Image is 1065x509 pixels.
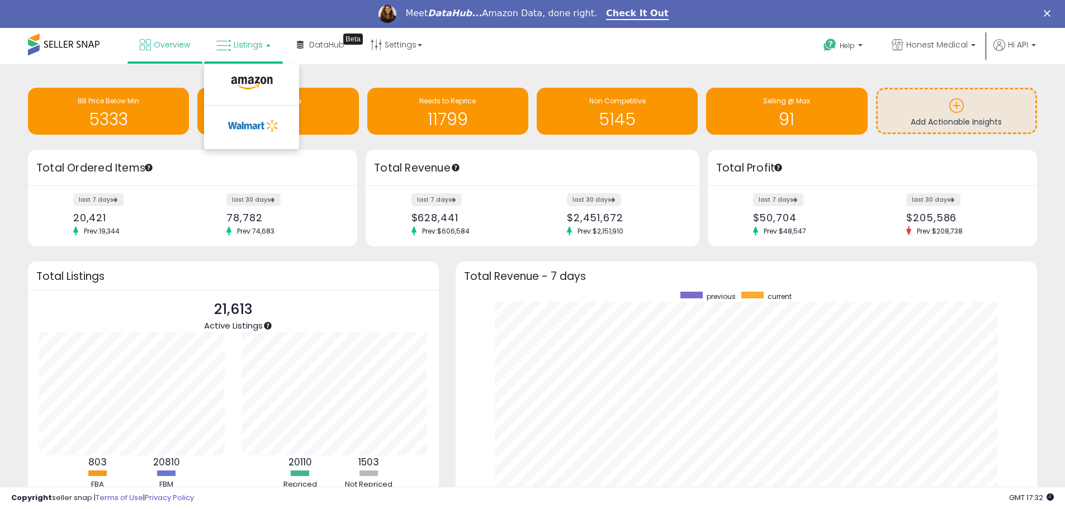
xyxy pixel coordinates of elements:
[753,193,803,206] label: last 7 days
[28,88,189,135] a: BB Price Below Min 5333
[773,163,783,173] div: Tooltip anchor
[78,96,139,106] span: BB Price Below Min
[34,110,183,129] h1: 5333
[911,116,1002,127] span: Add Actionable Insights
[758,226,812,236] span: Prev: $48,547
[911,226,968,236] span: Prev: $208,738
[343,34,363,45] div: Tooltip anchor
[255,96,301,106] span: Inventory Age
[226,193,281,206] label: last 30 days
[1009,492,1054,503] span: 2025-10-9 17:32 GMT
[428,8,482,18] i: DataHub...
[405,8,597,19] div: Meet Amazon Data, done right.
[197,88,358,135] a: Inventory Age 16
[883,28,984,64] a: Honest Medical
[411,193,462,206] label: last 7 days
[88,455,107,469] b: 803
[706,88,867,135] a: Selling @ Max 91
[36,160,349,176] h3: Total Ordered Items
[815,30,874,64] a: Help
[707,292,736,301] span: previous
[906,193,960,206] label: last 30 days
[133,479,200,490] div: FBM
[411,212,524,223] div: $628,441
[226,212,338,223] div: 78,782
[823,38,837,52] i: Get Help
[993,39,1036,64] a: Hi API
[416,226,475,236] span: Prev: $606,584
[768,292,792,301] span: current
[712,110,862,129] h1: 91
[154,39,190,50] span: Overview
[572,226,629,236] span: Prev: $2,151,910
[878,89,1035,132] a: Add Actionable Insights
[231,226,280,236] span: Prev: 74,683
[131,28,198,61] a: Overview
[373,110,523,129] h1: 11799
[309,39,344,50] span: DataHub
[589,96,646,106] span: Non Competitive
[419,96,476,106] span: Needs to Reprice
[840,41,855,50] span: Help
[606,8,669,20] a: Check It Out
[464,272,1029,280] h3: Total Revenue - 7 days
[208,28,279,61] a: Listings
[288,455,312,469] b: 20110
[263,321,273,331] div: Tooltip anchor
[753,212,864,223] div: $50,704
[144,163,154,173] div: Tooltip anchor
[11,493,194,503] div: seller snap | |
[203,110,353,129] h1: 16
[145,492,194,503] a: Privacy Policy
[763,96,810,106] span: Selling @ Max
[567,193,621,206] label: last 30 days
[64,479,131,490] div: FBA
[542,110,692,129] h1: 5145
[537,88,698,135] a: Non Competitive 5145
[1008,39,1028,50] span: Hi API
[906,39,968,50] span: Honest Medical
[78,226,125,236] span: Prev: 19,344
[362,28,430,61] a: Settings
[36,272,430,280] h3: Total Listings
[335,479,403,490] div: Not Repriced
[716,160,1029,176] h3: Total Profit
[204,299,263,320] p: 21,613
[451,163,461,173] div: Tooltip anchor
[73,212,184,223] div: 20,421
[96,492,143,503] a: Terms of Use
[1044,10,1055,17] div: Close
[358,455,379,469] b: 1503
[73,193,124,206] label: last 7 days
[234,39,263,50] span: Listings
[378,5,396,23] img: Profile image for Georgie
[567,212,680,223] div: $2,451,672
[204,320,263,331] span: Active Listings
[374,160,691,176] h3: Total Revenue
[267,479,334,490] div: Repriced
[367,88,528,135] a: Needs to Reprice 11799
[906,212,1017,223] div: $205,586
[11,492,52,503] strong: Copyright
[288,28,353,61] a: DataHub
[153,455,180,469] b: 20810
